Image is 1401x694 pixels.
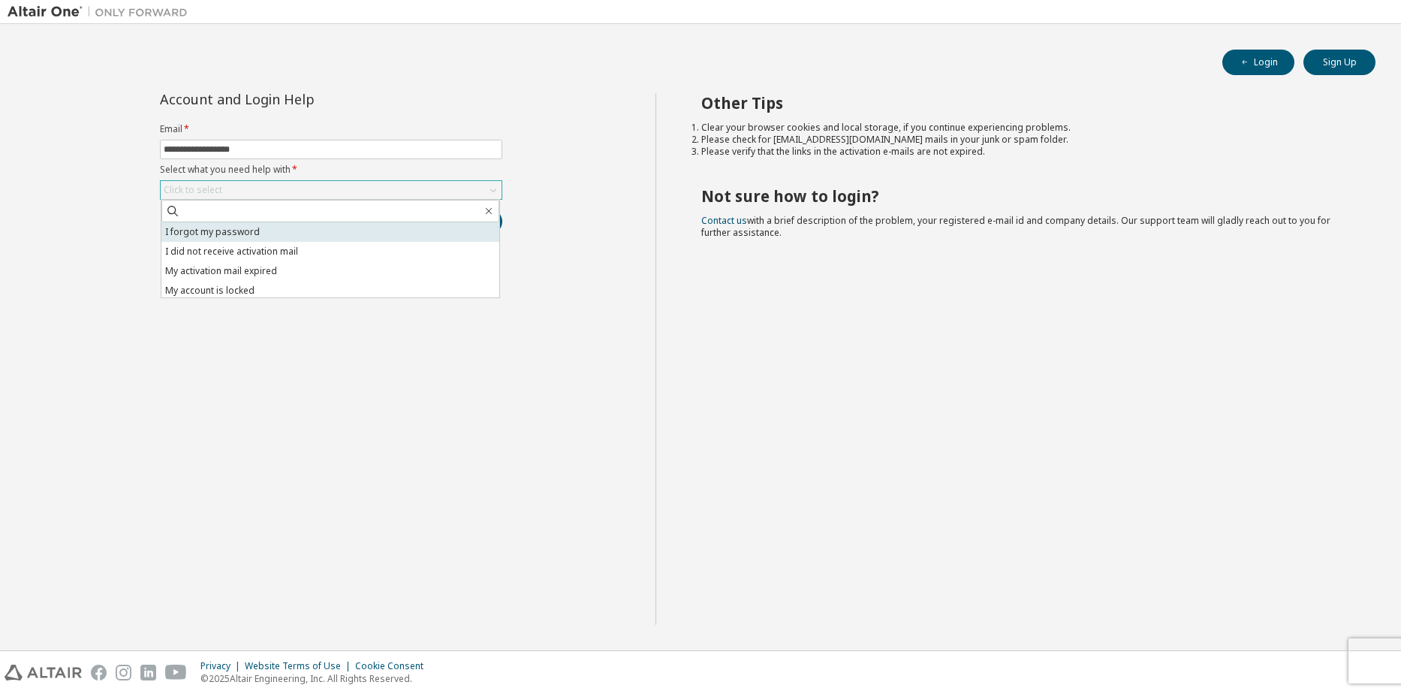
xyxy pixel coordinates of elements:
div: Click to select [161,181,502,199]
div: Account and Login Help [160,93,434,105]
label: Select what you need help with [160,164,502,176]
div: Privacy [200,660,245,672]
img: youtube.svg [165,665,187,680]
button: Login [1222,50,1294,75]
img: linkedin.svg [140,665,156,680]
h2: Other Tips [701,93,1349,113]
img: Altair One [8,5,195,20]
img: instagram.svg [116,665,131,680]
a: Contact us [701,214,747,227]
p: © 2025 Altair Engineering, Inc. All Rights Reserved. [200,672,432,685]
li: Please check for [EMAIL_ADDRESS][DOMAIN_NAME] mails in your junk or spam folder. [701,134,1349,146]
li: Clear your browser cookies and local storage, if you continue experiencing problems. [701,122,1349,134]
img: altair_logo.svg [5,665,82,680]
li: Please verify that the links in the activation e-mails are not expired. [701,146,1349,158]
div: Click to select [164,184,222,196]
label: Email [160,123,502,135]
img: facebook.svg [91,665,107,680]
button: Sign Up [1303,50,1375,75]
div: Website Terms of Use [245,660,355,672]
div: Cookie Consent [355,660,432,672]
span: with a brief description of the problem, your registered e-mail id and company details. Our suppo... [701,214,1330,239]
h2: Not sure how to login? [701,186,1349,206]
li: I forgot my password [161,222,499,242]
